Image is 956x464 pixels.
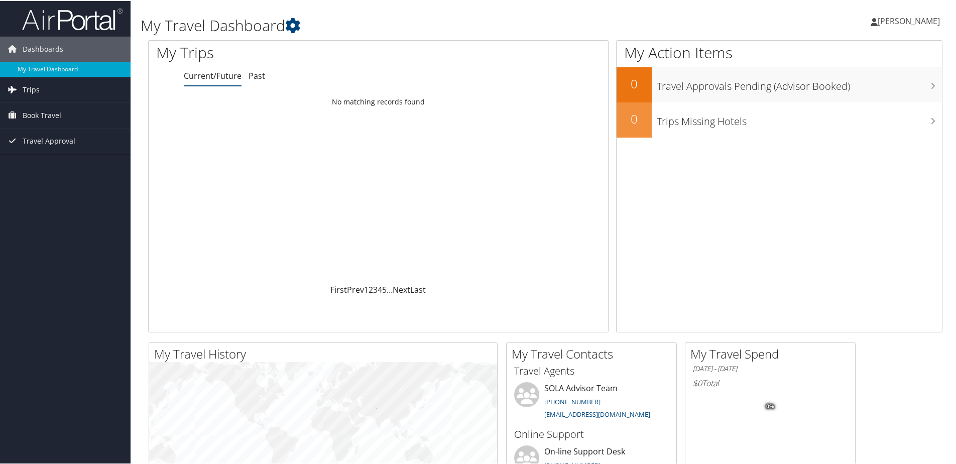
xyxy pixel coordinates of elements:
[512,344,676,362] h2: My Travel Contacts
[364,283,369,294] a: 1
[617,101,942,137] a: 0Trips Missing Hotels
[23,128,75,153] span: Travel Approval
[141,14,680,35] h1: My Travel Dashboard
[156,41,409,62] h1: My Trips
[330,283,347,294] a: First
[249,69,265,80] a: Past
[617,109,652,127] h2: 0
[514,426,669,440] h3: Online Support
[509,381,674,422] li: SOLA Advisor Team
[410,283,426,294] a: Last
[393,283,410,294] a: Next
[617,41,942,62] h1: My Action Items
[514,363,669,377] h3: Travel Agents
[693,377,702,388] span: $0
[544,409,650,418] a: [EMAIL_ADDRESS][DOMAIN_NAME]
[657,73,942,92] h3: Travel Approvals Pending (Advisor Booked)
[690,344,855,362] h2: My Travel Spend
[617,66,942,101] a: 0Travel Approvals Pending (Advisor Booked)
[23,76,40,101] span: Trips
[617,74,652,91] h2: 0
[387,283,393,294] span: …
[149,92,608,110] td: No matching records found
[878,15,940,26] span: [PERSON_NAME]
[544,396,601,405] a: [PHONE_NUMBER]
[184,69,242,80] a: Current/Future
[657,108,942,128] h3: Trips Missing Hotels
[369,283,373,294] a: 2
[693,377,848,388] h6: Total
[382,283,387,294] a: 5
[378,283,382,294] a: 4
[373,283,378,294] a: 3
[23,102,61,127] span: Book Travel
[23,36,63,61] span: Dashboards
[154,344,497,362] h2: My Travel History
[766,403,774,409] tspan: 0%
[347,283,364,294] a: Prev
[871,5,950,35] a: [PERSON_NAME]
[693,363,848,373] h6: [DATE] - [DATE]
[22,7,123,30] img: airportal-logo.png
